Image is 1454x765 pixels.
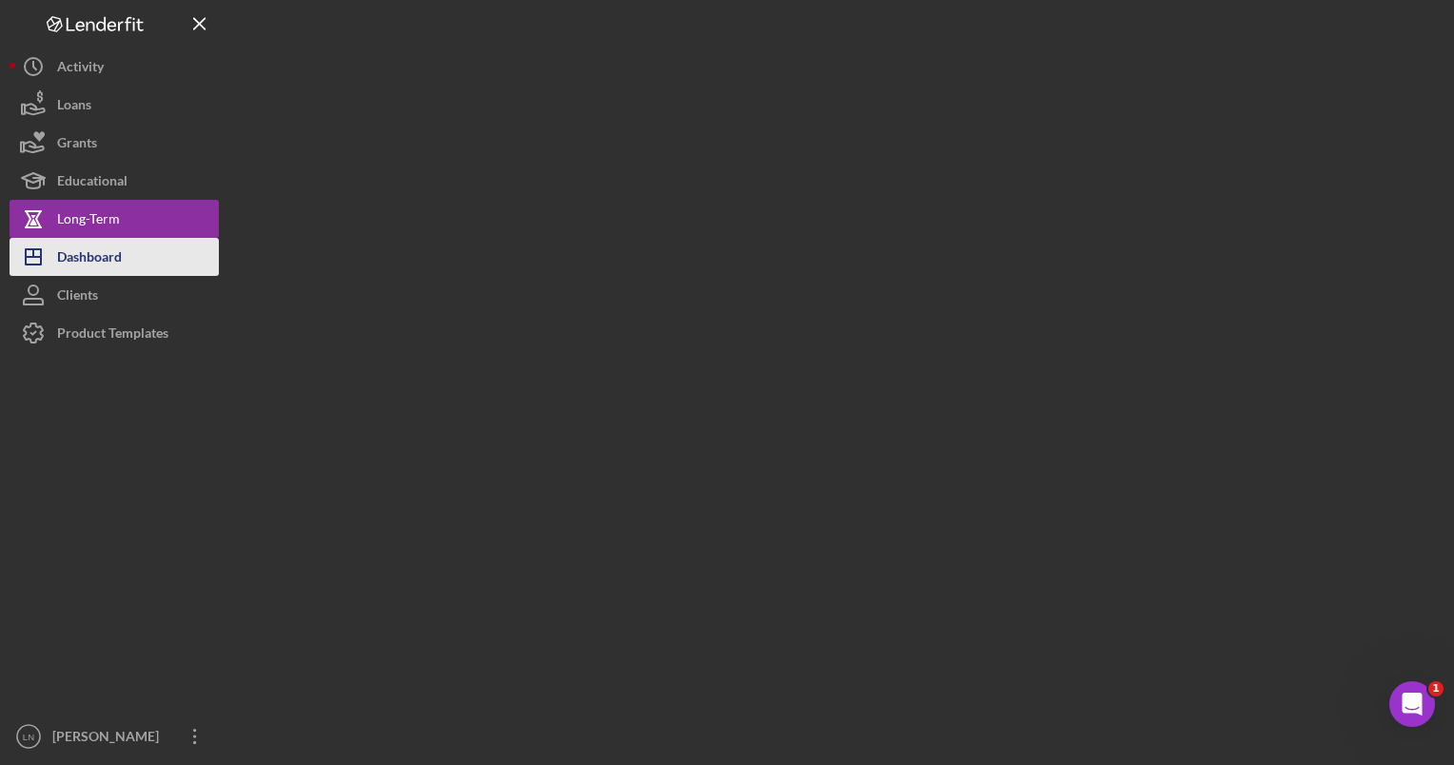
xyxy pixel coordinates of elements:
iframe: Intercom live chat [1389,681,1435,727]
button: Clients [10,276,219,314]
span: 1 [1428,681,1444,696]
div: Activity [57,48,104,90]
button: Product Templates [10,314,219,352]
div: Long-Term [57,200,120,243]
button: Activity [10,48,219,86]
text: LN [23,732,34,742]
div: Clients [57,276,98,319]
div: Educational [57,162,128,205]
button: Long-Term [10,200,219,238]
div: Product Templates [57,314,168,357]
div: Grants [57,124,97,167]
button: Educational [10,162,219,200]
div: Dashboard [57,238,122,281]
button: Loans [10,86,219,124]
button: Grants [10,124,219,162]
div: Loans [57,86,91,128]
div: [PERSON_NAME] [48,717,171,760]
button: LN[PERSON_NAME] [10,717,219,755]
button: Dashboard [10,238,219,276]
